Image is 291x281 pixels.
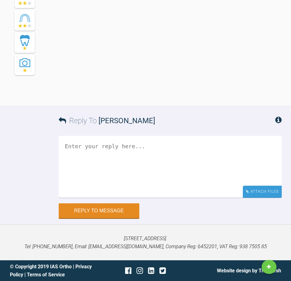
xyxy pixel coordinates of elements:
div: Attach Files [243,186,282,198]
h3: Reply To [59,115,155,127]
button: Reply to Message [59,203,139,218]
a: Website design by The Fresh [217,268,281,274]
a: New Case [262,260,276,274]
p: [STREET_ADDRESS]. Tel: [PHONE_NUMBER], Email: [EMAIL_ADDRESS][DOMAIN_NAME], Company Reg: 6452201,... [10,235,281,250]
span: [PERSON_NAME] [99,116,155,125]
a: Terms of Service [27,272,65,278]
div: © Copyright 2019 IAS Ortho | | [10,263,100,279]
a: Privacy Policy [10,264,92,278]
